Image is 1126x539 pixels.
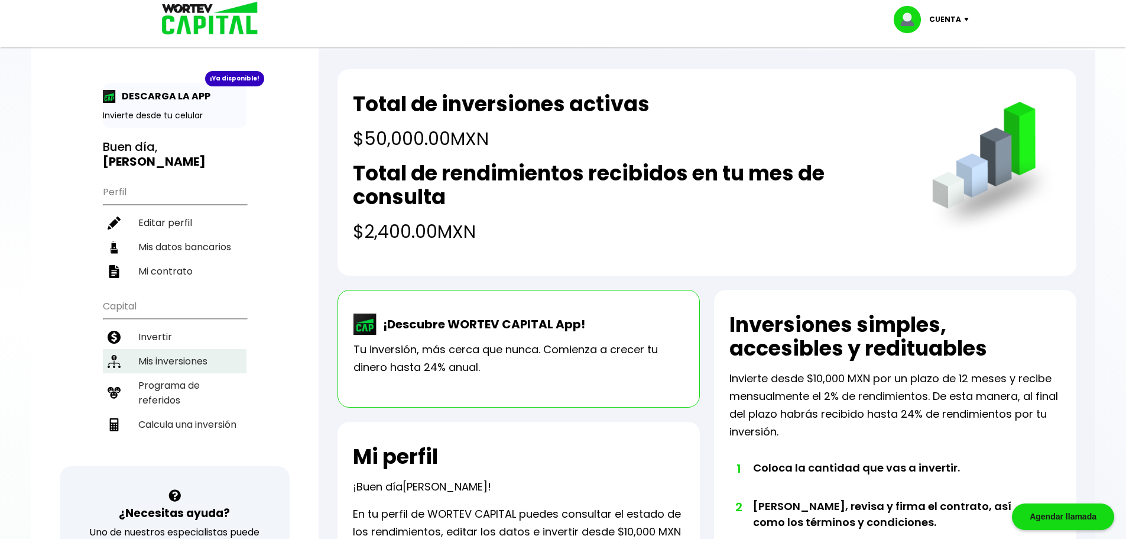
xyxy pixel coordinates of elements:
[353,445,438,469] h2: Mi perfil
[103,153,206,170] b: [PERSON_NAME]
[103,109,246,122] p: Invierte desde tu celular
[108,241,121,254] img: datos-icon.10cf9172.svg
[103,259,246,283] a: Mi contrato
[103,90,116,103] img: app-icon
[108,217,121,230] img: editar-icon.952d3147.svg
[353,478,491,496] p: ¡Buen día !
[353,314,377,335] img: wortev-capital-app-icon
[927,102,1061,236] img: grafica.516fef24.png
[103,349,246,373] a: Mis inversiones
[353,92,650,116] h2: Total de inversiones activas
[116,89,210,104] p: DESCARGA LA APP
[108,355,121,368] img: inversiones-icon.6695dc30.svg
[353,341,684,376] p: Tu inversión, más cerca que nunca. Comienza a crecer tu dinero hasta 24% anual.
[103,211,246,235] a: Editar perfil
[894,6,929,33] img: profile-image
[103,293,246,466] ul: Capital
[735,460,741,477] span: 1
[1012,504,1114,530] div: Agendar llamada
[353,162,908,209] h2: Total de rendimientos recibidos en tu mes de consulta
[353,218,908,245] h4: $2,400.00 MXN
[929,11,961,28] p: Cuenta
[103,179,246,283] ul: Perfil
[377,315,585,333] p: ¡Descubre WORTEV CAPITAL App!
[753,460,1028,498] li: Coloca la cantidad que vas a invertir.
[108,331,121,344] img: invertir-icon.b3b967d7.svg
[729,313,1061,360] h2: Inversiones simples, accesibles y redituables
[108,418,121,431] img: calculadora-icon.17d418c4.svg
[735,498,741,516] span: 2
[103,235,246,259] a: Mis datos bancarios
[403,479,488,494] span: [PERSON_NAME]
[103,412,246,437] a: Calcula una inversión
[353,125,650,152] h4: $50,000.00 MXN
[103,325,246,349] a: Invertir
[119,505,230,522] h3: ¿Necesitas ayuda?
[961,18,977,21] img: icon-down
[108,386,121,399] img: recomiendanos-icon.9b8e9327.svg
[108,265,121,278] img: contrato-icon.f2db500c.svg
[103,373,246,412] a: Programa de referidos
[205,71,264,86] div: ¡Ya disponible!
[729,370,1061,441] p: Invierte desde $10,000 MXN por un plazo de 12 meses y recibe mensualmente el 2% de rendimientos. ...
[103,140,246,169] h3: Buen día,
